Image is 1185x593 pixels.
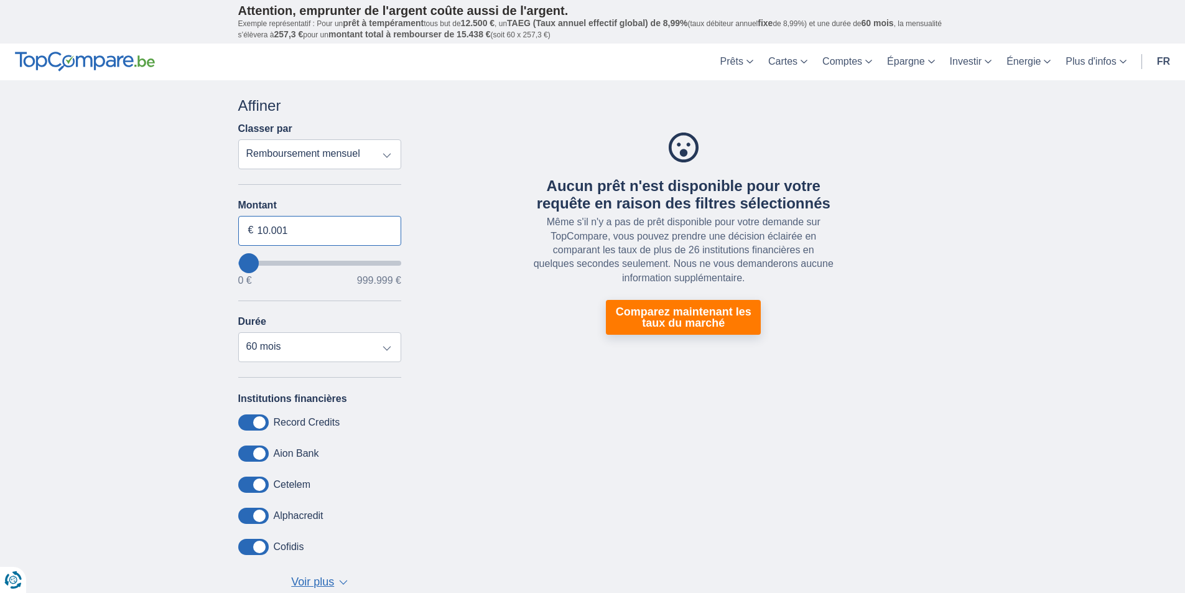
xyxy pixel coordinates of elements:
[1150,44,1178,80] a: fr
[532,215,835,285] div: Même s'il n'y a pas de prêt disponible pour votre demande sur TopCompare, vous pouvez prendre une...
[274,541,304,553] label: Cofidis
[238,18,947,40] p: Exemple représentatif : Pour un tous but de , un (taux débiteur annuel de 8,99%) et une durée de ...
[507,18,687,28] span: TAEG (Taux annuel effectif global) de 8,99%
[606,300,761,335] a: Comparez maintenant les taux du marché
[287,574,351,591] button: Voir plus ▼
[357,276,401,286] span: 999.999 €
[238,3,947,18] p: Attention, emprunter de l'argent coûte aussi de l'argent.
[238,276,252,286] span: 0 €
[758,18,773,28] span: fixe
[761,44,815,80] a: Cartes
[274,417,340,428] label: Record Credits
[1058,44,1133,80] a: Plus d'infos
[238,95,402,116] div: Affiner
[532,177,835,213] div: Aucun prêt n'est disponible pour votre requête en raison des filtres sélectionnés
[238,261,402,266] input: wantToBorrow
[274,479,311,490] label: Cetelem
[238,316,266,327] label: Durée
[274,510,323,521] label: Alphacredit
[815,44,880,80] a: Comptes
[328,29,491,39] span: montant total à rembourser de 15.438 €
[461,18,495,28] span: 12.500 €
[248,223,254,238] span: €
[343,18,424,28] span: prêt à tempérament
[238,123,292,134] label: Classer par
[862,18,894,28] span: 60 mois
[339,580,348,585] span: ▼
[713,44,761,80] a: Prêts
[274,448,319,459] label: Aion Bank
[238,200,402,211] label: Montant
[274,29,304,39] span: 257,3 €
[880,44,942,80] a: Épargne
[942,44,1000,80] a: Investir
[291,574,334,591] span: Voir plus
[15,52,155,72] img: TopCompare
[669,133,699,162] img: Aucun prêt n'est disponible pour votre requête en raison des filtres sélectionnés
[999,44,1058,80] a: Énergie
[238,393,347,404] label: Institutions financières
